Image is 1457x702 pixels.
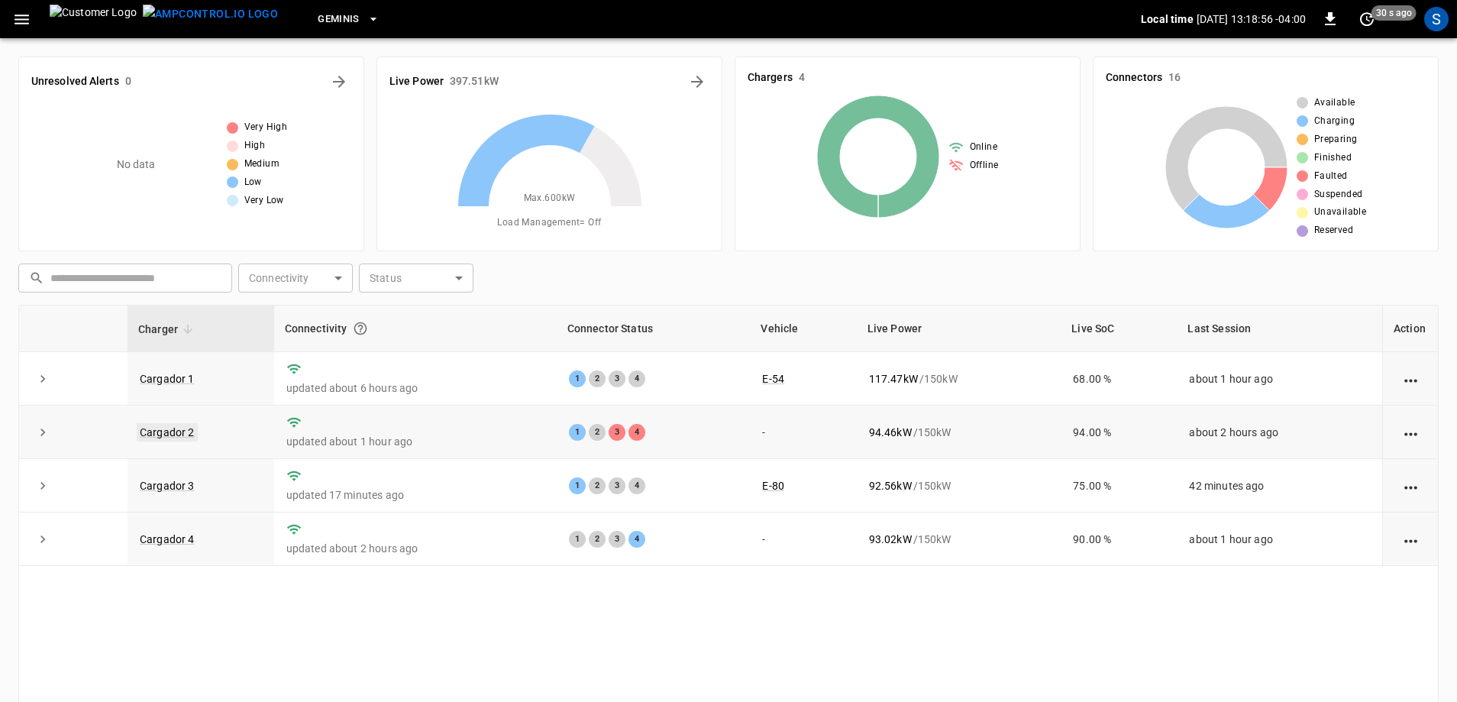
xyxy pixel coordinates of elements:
div: 1 [569,424,586,441]
td: 75.00 % [1061,459,1177,513]
span: High [244,138,266,154]
img: ampcontrol.io logo [143,5,278,24]
a: Cargador 2 [137,423,198,442]
th: Vehicle [750,306,856,352]
p: updated about 6 hours ago [286,380,544,396]
p: 94.46 kW [869,425,912,440]
div: 2 [589,477,606,494]
button: Energy Overview [685,70,709,94]
th: Action [1382,306,1438,352]
a: Cargador 1 [140,373,195,385]
img: Customer Logo [50,5,137,34]
div: / 150 kW [869,532,1049,547]
h6: 397.51 kW [450,73,499,90]
td: - [750,406,856,459]
div: 4 [628,531,645,548]
div: / 150 kW [869,425,1049,440]
div: profile-icon [1424,7,1449,31]
p: updated about 2 hours ago [286,541,544,556]
div: 2 [589,531,606,548]
a: E-54 [762,373,784,385]
button: Geminis [312,5,386,34]
button: expand row [31,421,54,444]
span: Finished [1314,150,1352,166]
span: 30 s ago [1371,5,1417,21]
a: Cargador 4 [140,533,195,545]
span: Charging [1314,114,1355,129]
div: action cell options [1401,478,1420,493]
span: Low [244,175,262,190]
span: Geminis [318,11,360,28]
div: 3 [609,370,625,387]
td: about 2 hours ago [1177,406,1382,459]
p: [DATE] 13:18:56 -04:00 [1197,11,1306,27]
th: Live SoC [1061,306,1177,352]
p: updated 17 minutes ago [286,487,544,503]
span: Very High [244,120,288,135]
span: Suspended [1314,187,1363,202]
h6: 0 [125,73,131,90]
td: about 1 hour ago [1177,352,1382,406]
td: 94.00 % [1061,406,1177,459]
h6: Chargers [748,70,793,86]
th: Connector Status [557,306,751,352]
th: Last Session [1177,306,1382,352]
button: expand row [31,474,54,497]
th: Live Power [857,306,1061,352]
span: Online [970,140,997,155]
div: 4 [628,370,645,387]
div: 1 [569,370,586,387]
h6: 16 [1168,70,1181,86]
span: Reserved [1314,223,1353,238]
div: action cell options [1401,532,1420,547]
div: action cell options [1401,425,1420,440]
button: Connection between the charger and our software. [347,315,374,342]
div: / 150 kW [869,478,1049,493]
div: 4 [628,424,645,441]
td: - [750,513,856,566]
h6: Unresolved Alerts [31,73,119,90]
div: action cell options [1401,371,1420,387]
div: 3 [609,531,625,548]
div: / 150 kW [869,371,1049,387]
span: Charger [138,320,198,338]
p: updated about 1 hour ago [286,434,544,449]
div: 4 [628,477,645,494]
button: expand row [31,528,54,551]
p: 93.02 kW [869,532,912,547]
div: 2 [589,424,606,441]
div: 3 [609,424,625,441]
button: set refresh interval [1355,7,1379,31]
button: expand row [31,367,54,390]
td: about 1 hour ago [1177,513,1382,566]
a: Cargador 3 [140,480,195,492]
p: 92.56 kW [869,478,912,493]
span: Unavailable [1314,205,1366,220]
span: Preparing [1314,132,1358,147]
span: Offline [970,158,999,173]
td: 42 minutes ago [1177,459,1382,513]
div: Connectivity [285,315,546,342]
h6: Live Power [389,73,444,90]
span: Very Low [244,193,284,209]
span: Max. 600 kW [524,191,576,206]
p: Local time [1141,11,1194,27]
h6: 4 [799,70,805,86]
div: 3 [609,477,625,494]
p: No data [117,157,156,173]
span: Faulted [1314,169,1348,184]
span: Available [1314,95,1355,111]
div: 1 [569,477,586,494]
div: 2 [589,370,606,387]
button: All Alerts [327,70,351,94]
h6: Connectors [1106,70,1162,86]
a: E-80 [762,480,784,492]
td: 68.00 % [1061,352,1177,406]
span: Medium [244,157,279,172]
td: 90.00 % [1061,513,1177,566]
span: Load Management = Off [497,215,601,231]
p: 117.47 kW [869,371,918,387]
div: 1 [569,531,586,548]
